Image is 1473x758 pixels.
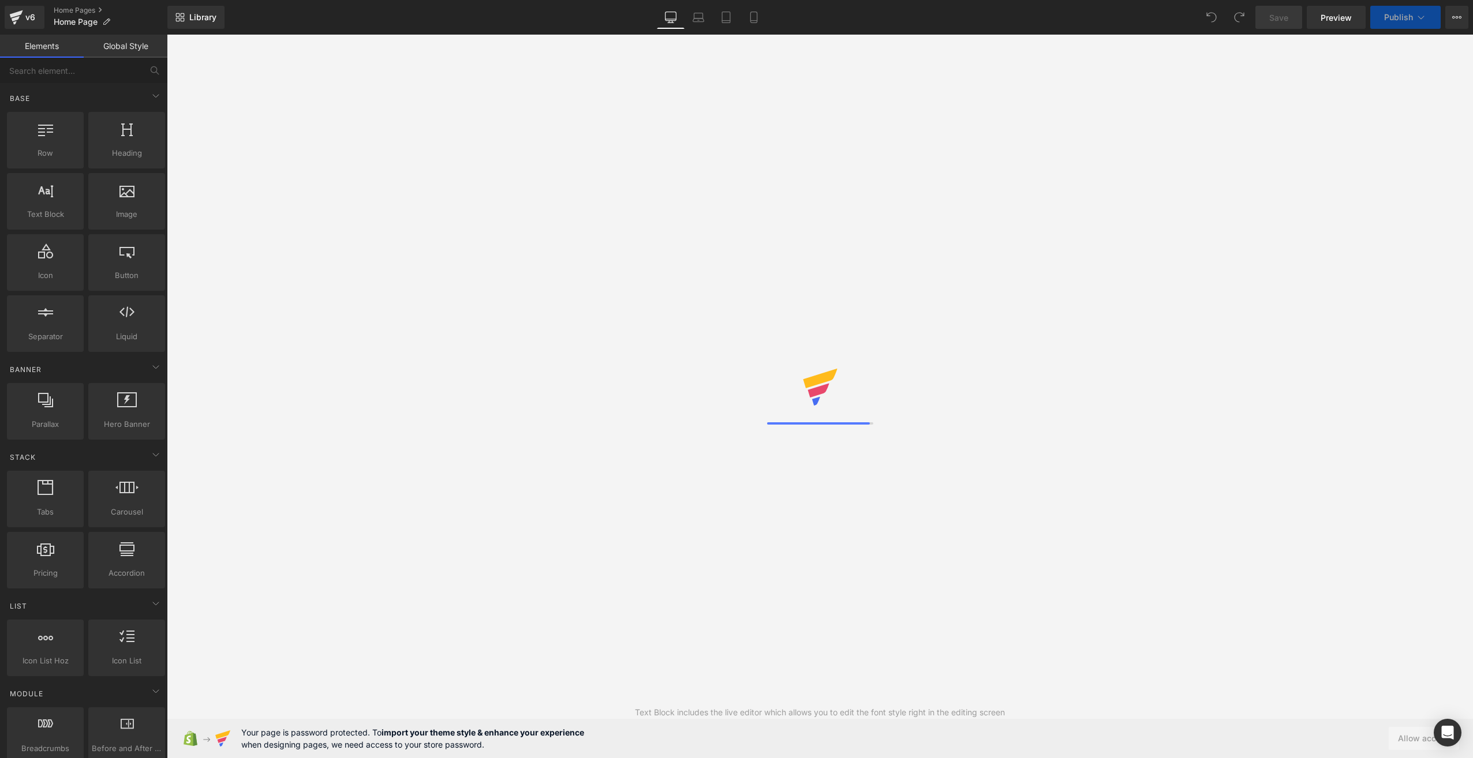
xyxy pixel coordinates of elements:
[10,147,80,159] span: Row
[92,655,162,667] span: Icon List
[10,506,80,518] span: Tabs
[9,688,44,699] span: Module
[712,6,740,29] a: Tablet
[92,208,162,220] span: Image
[1389,727,1459,750] button: Allow access
[167,6,225,29] a: New Library
[92,567,162,579] span: Accordion
[92,331,162,343] span: Liquid
[23,10,38,25] div: v6
[5,6,44,29] a: v6
[10,418,80,430] span: Parallax
[54,17,98,27] span: Home Page
[84,35,167,58] a: Global Style
[10,655,80,667] span: Icon List Hoz
[92,147,162,159] span: Heading
[54,6,167,15] a: Home Pages
[10,269,80,282] span: Icon
[9,93,31,104] span: Base
[92,269,162,282] span: Button
[1228,6,1251,29] button: Redo
[1200,6,1223,29] button: Undo
[10,331,80,343] span: Separator
[1321,12,1352,24] span: Preview
[241,726,584,751] span: Your page is password protected. To when designing pages, we need access to your store password.
[9,601,28,611] span: List
[1307,6,1366,29] a: Preview
[382,727,584,737] strong: import your theme style & enhance your experience
[1269,12,1288,24] span: Save
[92,742,162,755] span: Before and After Images
[1445,6,1468,29] button: More
[10,567,80,579] span: Pricing
[92,418,162,430] span: Hero Banner
[1370,6,1441,29] button: Publish
[1434,719,1461,746] div: Open Intercom Messenger
[657,6,685,29] a: Desktop
[635,706,1005,719] div: Text Block includes the live editor which allows you to edit the font style right in the editing ...
[189,12,216,22] span: Library
[9,452,37,463] span: Stack
[10,208,80,220] span: Text Block
[740,6,768,29] a: Mobile
[1384,13,1413,22] span: Publish
[92,506,162,518] span: Carousel
[10,742,80,755] span: Breadcrumbs
[9,364,43,375] span: Banner
[685,6,712,29] a: Laptop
